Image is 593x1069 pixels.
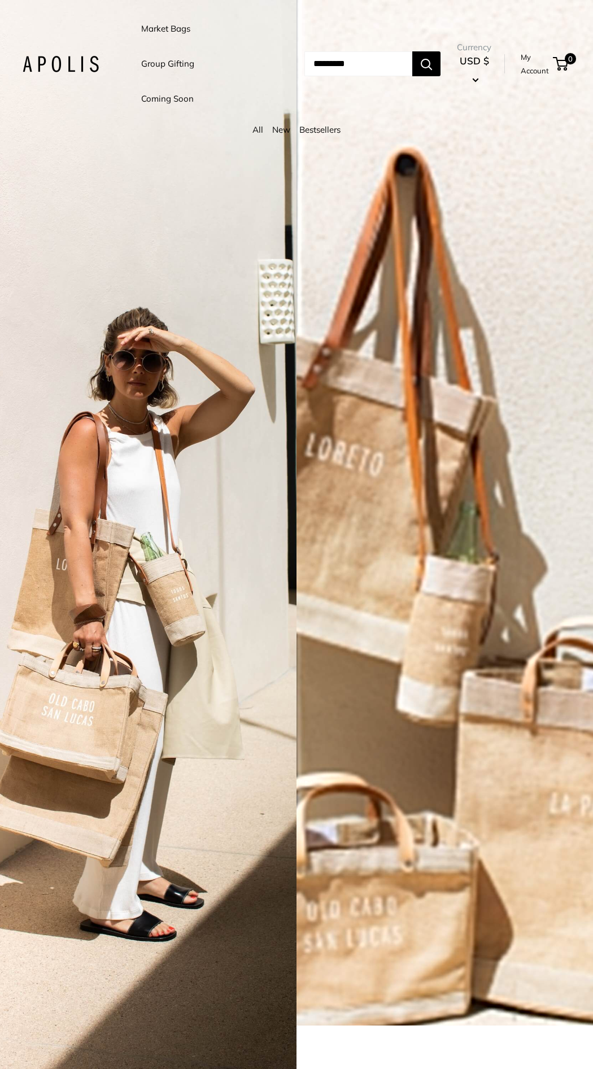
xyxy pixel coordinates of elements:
[554,57,568,71] a: 0
[141,21,190,37] a: Market Bags
[141,56,194,72] a: Group Gifting
[141,91,194,107] a: Coming Soon
[304,51,412,76] input: Search...
[565,53,576,64] span: 0
[412,51,441,76] button: Search
[272,124,290,135] a: New
[252,124,263,135] a: All
[457,52,491,88] button: USD $
[23,56,99,72] img: Apolis
[521,50,549,78] a: My Account
[460,55,489,67] span: USD $
[457,40,491,55] span: Currency
[299,124,341,135] a: Bestsellers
